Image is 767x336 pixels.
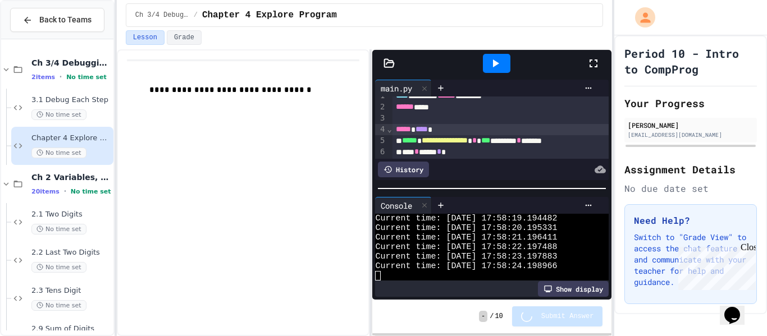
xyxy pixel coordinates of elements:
[375,135,386,146] div: 5
[31,134,111,143] span: Chapter 4 Explore Program
[126,30,165,45] button: Lesson
[4,4,77,71] div: Chat with us now!Close
[31,95,111,105] span: 3.1 Debug Each Step
[378,162,429,177] div: History
[135,11,189,20] span: Ch 3/4 Debugging/Modules
[31,73,55,81] span: 2 items
[634,232,747,288] p: Switch to "Grade View" to access the chat feature and communicate with your teacher for help and ...
[66,73,107,81] span: No time set
[31,224,86,234] span: No time set
[624,162,757,177] h2: Assignment Details
[634,214,747,227] h3: Need Help?
[490,312,494,321] span: /
[375,113,386,124] div: 3
[375,252,557,261] span: Current time: [DATE] 17:58:23.197883
[31,148,86,158] span: No time set
[31,248,111,257] span: 2.2 Last Two Digits
[375,233,557,242] span: Current time: [DATE] 17:58:21.196411
[623,4,658,30] div: My Account
[628,120,754,130] div: [PERSON_NAME]
[31,58,111,68] span: Ch 3/4 Debugging/Modules
[624,95,757,111] h2: Your Progress
[167,30,202,45] button: Grade
[71,188,111,195] span: No time set
[64,187,66,196] span: •
[375,214,557,223] span: Current time: [DATE] 17:58:19.194482
[720,291,756,325] iframe: chat widget
[628,131,754,139] div: [EMAIL_ADDRESS][DOMAIN_NAME]
[375,200,418,211] div: Console
[375,261,557,271] span: Current time: [DATE] 17:58:24.198966
[31,324,111,334] span: 2.9 Sum of Digits
[479,311,487,322] span: -
[31,262,86,273] span: No time set
[538,281,609,297] div: Show display
[495,312,503,321] span: 10
[31,109,86,120] span: No time set
[674,242,756,290] iframe: chat widget
[375,82,418,94] div: main.py
[386,125,392,134] span: Fold line
[31,188,60,195] span: 20 items
[375,223,557,233] span: Current time: [DATE] 17:58:20.195331
[31,210,111,219] span: 2.1 Two Digits
[39,14,92,26] span: Back to Teams
[375,242,557,252] span: Current time: [DATE] 17:58:22.197488
[375,124,386,135] div: 4
[31,286,111,296] span: 2.3 Tens Digit
[194,11,198,20] span: /
[60,72,62,81] span: •
[31,300,86,311] span: No time set
[541,312,594,321] span: Submit Answer
[375,102,386,113] div: 2
[375,146,386,158] div: 6
[202,8,337,22] span: Chapter 4 Explore Program
[624,182,757,195] div: No due date set
[375,90,386,102] div: 1
[624,45,757,77] h1: Period 10 - Intro to CompProg
[31,172,111,182] span: Ch 2 Variables, Statements & Expressions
